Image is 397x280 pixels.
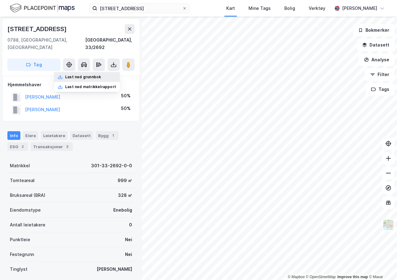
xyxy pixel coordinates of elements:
[337,275,368,279] a: Improve this map
[41,131,68,140] div: Leietakere
[7,36,85,51] div: 0788, [GEOGRAPHIC_DATA], [GEOGRAPHIC_DATA]
[10,192,45,199] div: Bruksareal (BRA)
[70,131,93,140] div: Datasett
[31,142,73,151] div: Transaksjoner
[23,131,38,140] div: Eiere
[85,36,135,51] div: [GEOGRAPHIC_DATA], 33/2692
[118,177,132,184] div: 999 ㎡
[10,162,30,169] div: Matrikkel
[7,131,20,140] div: Info
[65,75,101,79] div: Last ned grunnbok
[382,219,394,231] img: Z
[342,5,377,12] div: [PERSON_NAME]
[366,250,397,280] div: Kontrollprogram for chat
[366,250,397,280] iframe: Chat Widget
[249,5,271,12] div: Mine Tags
[359,54,395,66] button: Analyse
[65,84,116,89] div: Last ned matrikkelrapport
[7,24,68,34] div: [STREET_ADDRESS]
[125,251,132,258] div: Nei
[8,81,134,88] div: Hjemmelshaver
[113,206,132,214] div: Enebolig
[10,3,75,14] img: logo.f888ab2527a4732fd821a326f86c7f29.svg
[10,236,30,243] div: Punktleie
[129,221,132,229] div: 0
[7,59,61,71] button: Tag
[64,144,70,150] div: 3
[121,105,131,112] div: 50%
[357,39,395,51] button: Datasett
[96,131,119,140] div: Bygg
[97,4,182,13] input: Søk på adresse, matrikkel, gårdeiere, leietakere eller personer
[366,83,395,95] button: Tags
[365,68,395,81] button: Filter
[121,92,131,99] div: 50%
[91,162,132,169] div: 301-33-2692-0-0
[10,221,45,229] div: Antall leietakere
[7,142,28,151] div: ESG
[306,275,336,279] a: OpenStreetMap
[353,24,395,36] button: Bokmerker
[226,5,235,12] div: Kart
[110,132,116,139] div: 1
[10,177,35,184] div: Tomteareal
[19,144,26,150] div: 2
[118,192,132,199] div: 328 ㎡
[97,266,132,273] div: [PERSON_NAME]
[309,5,325,12] div: Verktøy
[288,275,305,279] a: Mapbox
[284,5,295,12] div: Bolig
[10,206,41,214] div: Eiendomstype
[10,266,27,273] div: Tinglyst
[10,251,34,258] div: Festegrunn
[125,236,132,243] div: Nei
